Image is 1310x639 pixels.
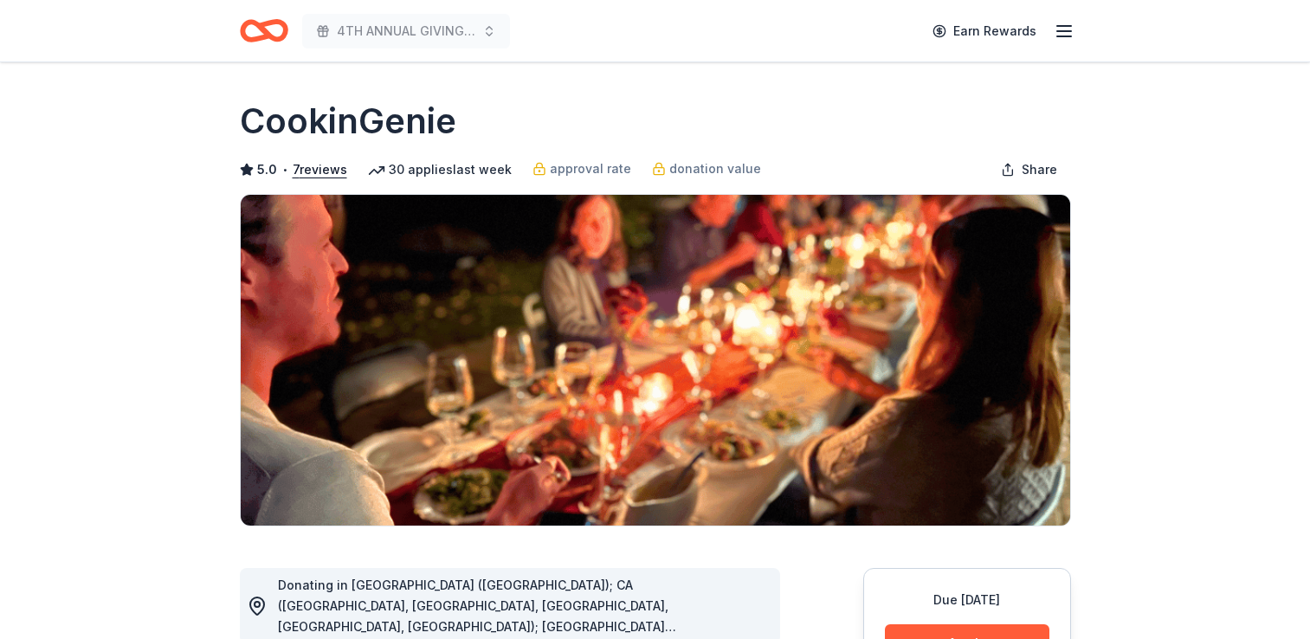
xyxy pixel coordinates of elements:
[302,14,510,48] button: 4TH ANNUAL GIVING THANKS IN THE COMMUNITY OUTREACH
[885,590,1049,610] div: Due [DATE]
[241,195,1070,526] img: Image for CookinGenie
[257,159,277,180] span: 5.0
[240,97,456,145] h1: CookinGenie
[1022,159,1057,180] span: Share
[368,159,512,180] div: 30 applies last week
[281,163,287,177] span: •
[669,158,761,179] span: donation value
[922,16,1047,47] a: Earn Rewards
[293,159,347,180] button: 7reviews
[240,10,288,51] a: Home
[337,21,475,42] span: 4TH ANNUAL GIVING THANKS IN THE COMMUNITY OUTREACH
[550,158,631,179] span: approval rate
[652,158,761,179] a: donation value
[532,158,631,179] a: approval rate
[987,152,1071,187] button: Share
